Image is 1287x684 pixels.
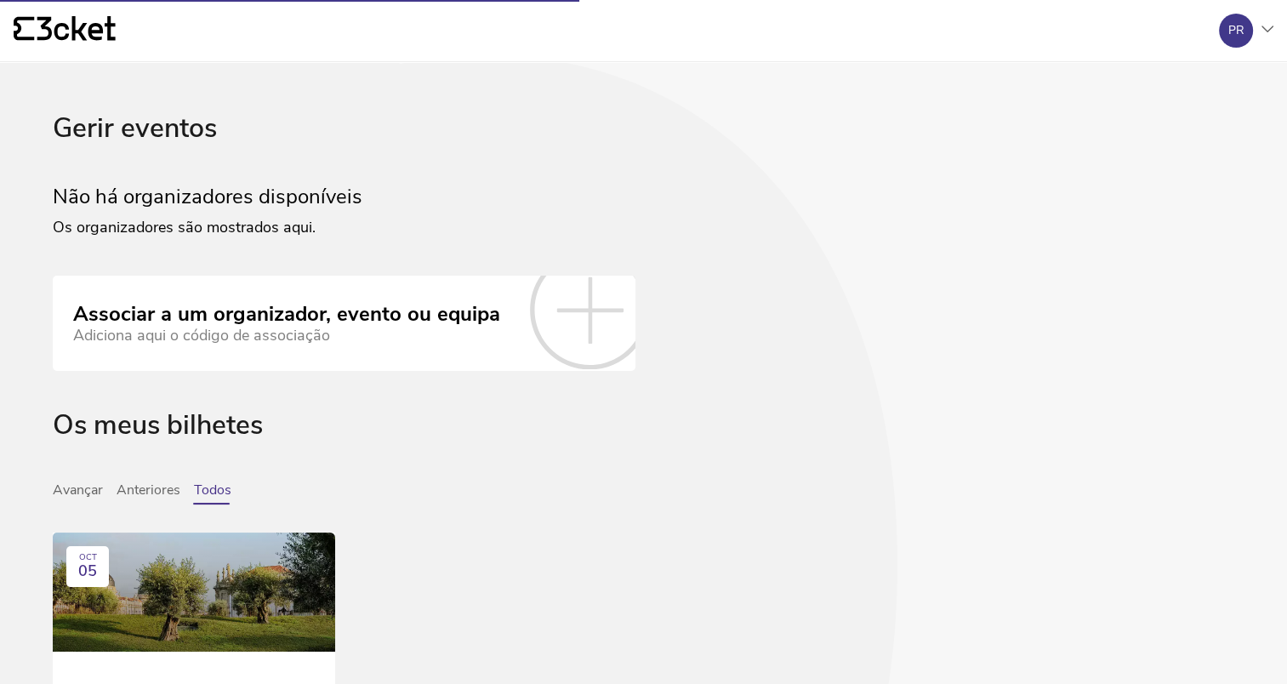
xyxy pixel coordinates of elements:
a: Associar a um organizador, evento ou equipa Adiciona aqui o código de associação [53,276,635,371]
g: {' '} [14,17,34,41]
div: PR [1228,24,1244,37]
div: Adiciona aqui o código de associação [73,327,500,345]
h2: Não há organizadores disponíveis [53,185,1234,209]
span: 05 [78,562,97,580]
button: Todos [194,482,231,504]
p: Os organizadores são mostrados aqui. [53,208,1234,237]
div: Gerir eventos [53,113,1234,185]
button: Anteriores [117,482,180,504]
div: OCT [79,553,97,563]
div: Associar a um organizador, evento ou equipa [73,303,500,327]
a: {' '} [14,16,116,45]
button: Avançar [53,482,103,504]
div: Os meus bilhetes [53,410,1234,482]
